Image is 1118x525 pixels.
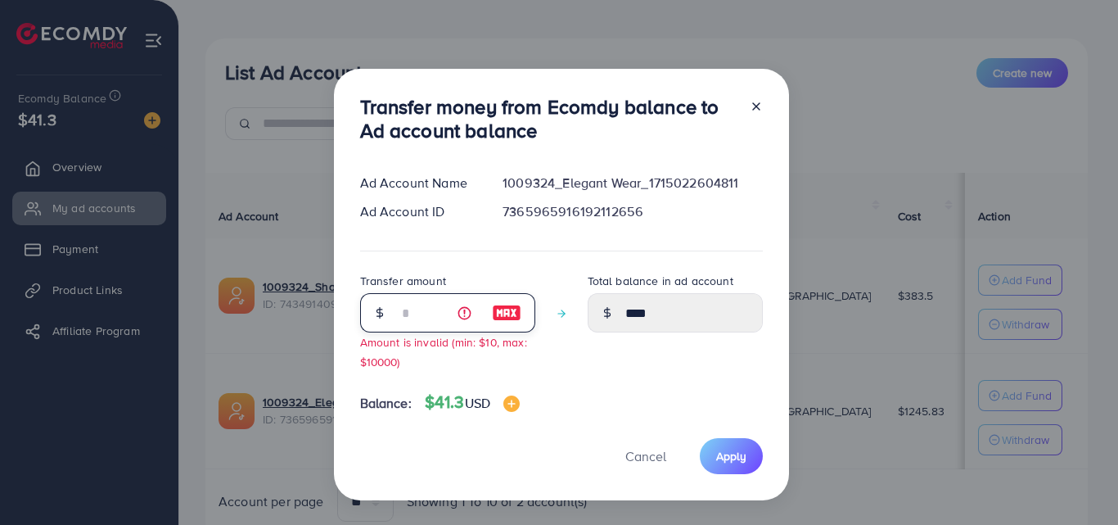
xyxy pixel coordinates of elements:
[425,392,520,413] h4: $41.3
[360,334,527,369] small: Amount is invalid (min: $10, max: $10000)
[360,95,737,143] h3: Transfer money from Ecomdy balance to Ad account balance
[700,438,763,473] button: Apply
[465,394,490,412] span: USD
[347,174,490,192] div: Ad Account Name
[360,273,446,289] label: Transfer amount
[503,396,520,412] img: image
[605,438,687,473] button: Cancel
[489,174,775,192] div: 1009324_Elegant Wear_1715022604811
[492,303,521,323] img: image
[347,202,490,221] div: Ad Account ID
[1048,451,1106,513] iframe: Chat
[625,447,666,465] span: Cancel
[588,273,733,289] label: Total balance in ad account
[360,394,412,413] span: Balance:
[489,202,775,221] div: 7365965916192112656
[716,448,746,464] span: Apply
